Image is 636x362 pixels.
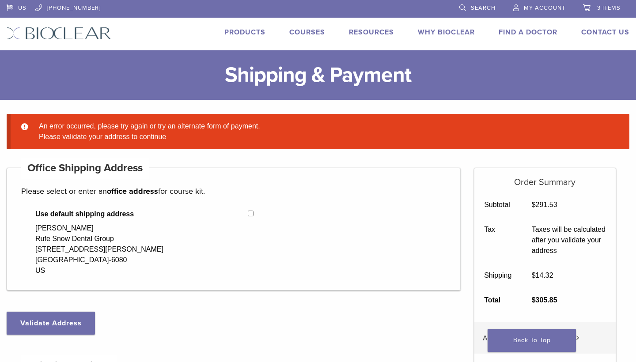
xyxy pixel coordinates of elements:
[474,263,522,288] th: Shipping
[499,28,557,37] a: Find A Doctor
[532,296,536,304] span: $
[532,201,536,208] span: $
[474,288,522,313] th: Total
[524,4,565,11] span: My Account
[224,28,265,37] a: Products
[597,4,621,11] span: 3 items
[7,27,111,40] img: Bioclear
[581,28,629,37] a: Contact Us
[289,28,325,37] a: Courses
[471,4,496,11] span: Search
[532,271,536,279] span: $
[35,132,615,142] li: Please validate your address to continue
[483,334,572,343] span: Apply store credit discounts?
[474,168,616,188] h5: Order Summary
[576,336,579,340] img: caret.svg
[532,201,557,208] bdi: 291.53
[532,271,553,279] bdi: 14.32
[488,329,576,352] a: Back To Top
[532,296,557,304] bdi: 305.85
[522,217,616,263] td: Taxes will be calculated after you validate your address
[21,158,149,179] h4: Office Shipping Address
[474,192,522,217] th: Subtotal
[35,121,615,132] li: An error occurred, please try again or try an alternate form of payment.
[35,223,163,276] div: [PERSON_NAME] Rufe Snow Dental Group [STREET_ADDRESS][PERSON_NAME] [GEOGRAPHIC_DATA]-6080 US
[7,312,95,335] button: Validate Address
[474,217,522,263] th: Tax
[418,28,475,37] a: Why Bioclear
[349,28,394,37] a: Resources
[21,185,446,198] p: Please select or enter an for course kit.
[107,186,158,196] strong: office address
[35,209,248,219] span: Use default shipping address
